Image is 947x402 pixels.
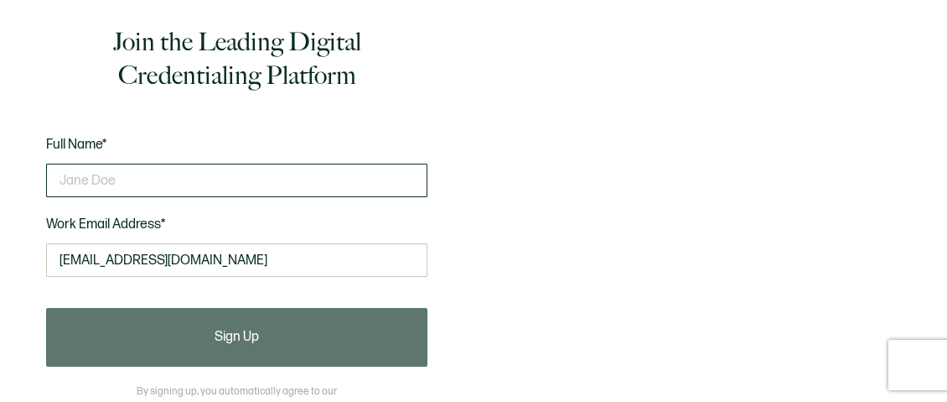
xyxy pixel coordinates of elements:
[46,164,427,197] input: Jane Doe
[46,308,427,367] button: Sign Up
[46,137,107,153] span: Full Name*
[46,217,166,232] span: Work Email Address*
[46,25,427,92] h1: Join the Leading Digital Credentialing Platform
[215,331,259,344] span: Sign Up
[46,243,427,277] input: Enter your work email address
